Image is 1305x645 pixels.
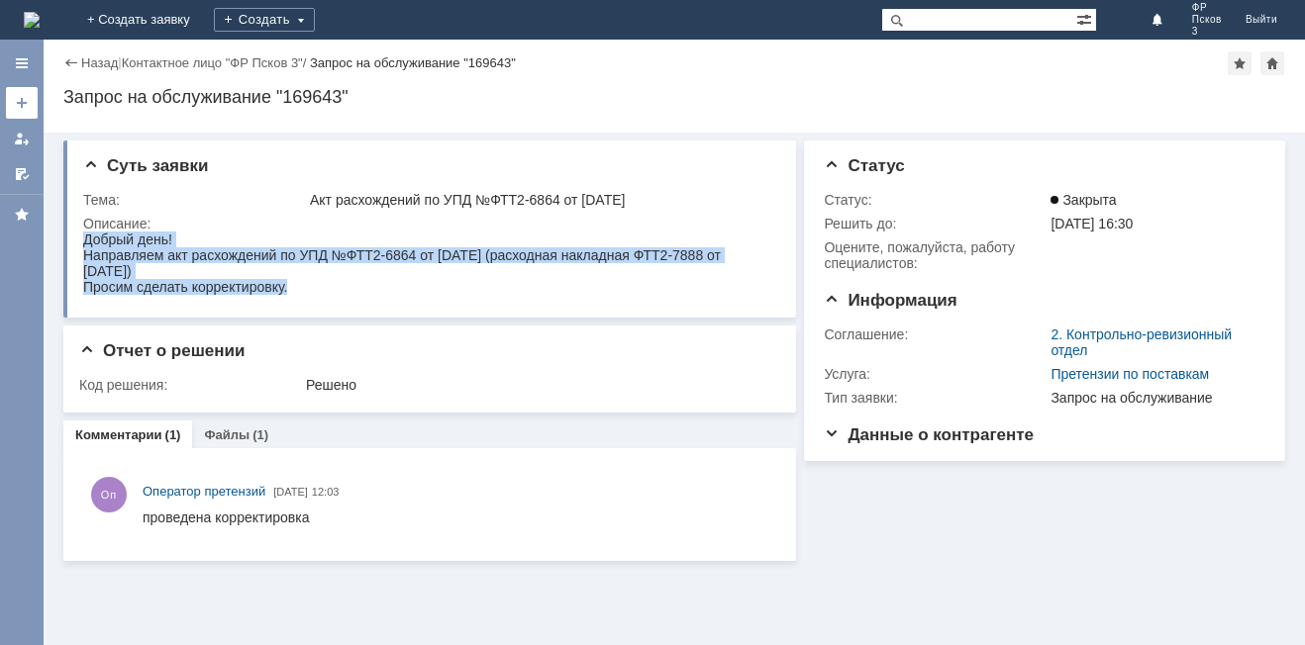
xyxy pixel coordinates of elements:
[204,427,250,442] a: Файлы
[1192,14,1222,26] span: Псков
[1076,9,1096,28] span: Расширенный поиск
[273,486,308,498] span: [DATE]
[1260,51,1284,75] div: Сделать домашней страницей
[1051,192,1116,208] span: Закрыта
[824,326,1047,342] div: Соглашение:
[1051,366,1209,382] a: Претензии по поставкам
[122,55,310,70] div: /
[214,8,315,32] div: Создать
[143,482,265,502] a: Оператор претензий
[122,55,303,70] a: Контактное лицо "ФР Псков 3"
[824,291,956,310] span: Информация
[1051,216,1133,231] span: [DATE] 16:30
[75,427,162,442] a: Комментарии
[79,377,302,393] div: Код решения:
[824,156,904,175] span: Статус
[6,87,38,119] a: Создать заявку
[306,377,769,393] div: Решено
[824,366,1047,382] div: Услуга:
[1192,26,1222,38] span: 3
[1051,390,1256,406] div: Запрос на обслуживание
[6,158,38,190] a: Мои согласования
[83,192,306,208] div: Тема:
[824,390,1047,406] div: Тип заявки:
[143,484,265,499] span: Оператор претензий
[1192,2,1222,14] span: ФР
[24,12,40,28] img: logo
[118,54,121,69] div: |
[310,192,769,208] div: Акт расхождений по УПД №ФТТ2-6864 от [DATE]
[824,216,1047,231] div: Решить до:
[1228,51,1252,75] div: Добавить в избранное
[1051,326,1232,358] a: 2. Контрольно-ревизионный отдел
[83,156,208,175] span: Суть заявки
[252,427,268,442] div: (1)
[310,55,516,70] div: Запрос на обслуживание "169643"
[6,123,38,154] a: Мои заявки
[83,216,773,231] div: Описание:
[63,87,1285,107] div: Запрос на обслуживание "169643"
[24,12,40,28] a: Перейти на домашнюю страницу
[312,486,340,498] span: 12:03
[824,425,1034,444] span: Данные о контрагенте
[165,427,181,442] div: (1)
[79,341,245,360] span: Отчет о решении
[824,192,1047,208] div: Статус:
[824,239,1047,271] div: Oцените, пожалуйста, работу специалистов:
[81,55,118,70] a: Назад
